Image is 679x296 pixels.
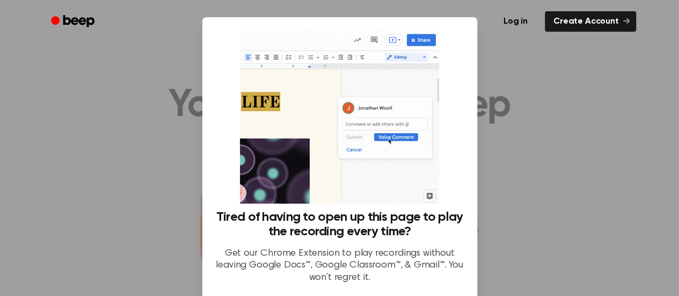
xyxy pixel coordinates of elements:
a: Create Account [545,11,636,32]
h3: Tired of having to open up this page to play the recording every time? [215,210,464,239]
p: Get our Chrome Extension to play recordings without leaving Google Docs™, Google Classroom™, & Gm... [215,248,464,284]
img: Beep extension in action [240,30,439,204]
a: Log in [493,9,538,34]
a: Beep [43,11,104,32]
